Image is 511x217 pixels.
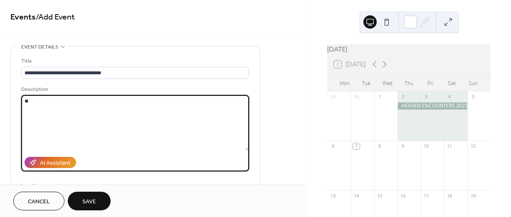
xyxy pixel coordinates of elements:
div: Tue [355,75,377,91]
div: [DATE] [327,44,491,54]
span: Save [82,197,96,206]
button: AI Assistant [25,157,76,168]
div: 14 [353,193,359,199]
div: 7 [353,143,359,149]
div: 30 [353,94,359,100]
div: Thu [398,75,420,91]
div: Title [21,57,247,66]
div: AI Assistant [40,159,70,168]
div: 8 [377,143,383,149]
div: 17 [423,193,430,199]
div: 12 [470,143,476,149]
div: 2 [400,94,406,100]
div: Wed [377,75,398,91]
div: 9 [400,143,406,149]
div: 11 [447,143,453,149]
span: Cancel [28,197,50,206]
div: 29 [330,94,336,100]
div: 10 [423,143,430,149]
div: 3 [423,94,430,100]
div: 13 [330,193,336,199]
div: Mon [334,75,355,91]
div: Description [21,85,247,94]
div: Fri [420,75,441,91]
div: 1 [377,94,383,100]
div: 16 [400,193,406,199]
button: Save [68,192,111,210]
div: Sat [441,75,463,91]
div: 19 [470,193,476,199]
span: / Add Event [36,9,75,25]
div: 5 [470,94,476,100]
div: 18 [447,193,453,199]
span: Event details [21,43,58,51]
div: Sun [462,75,484,91]
div: Location [21,181,247,190]
a: Events [10,9,36,25]
div: 6 [330,143,336,149]
div: HEAVEN ENCOUNTERS 2025 [397,102,467,110]
div: 15 [377,193,383,199]
button: Cancel [13,192,64,210]
div: 4 [447,94,453,100]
